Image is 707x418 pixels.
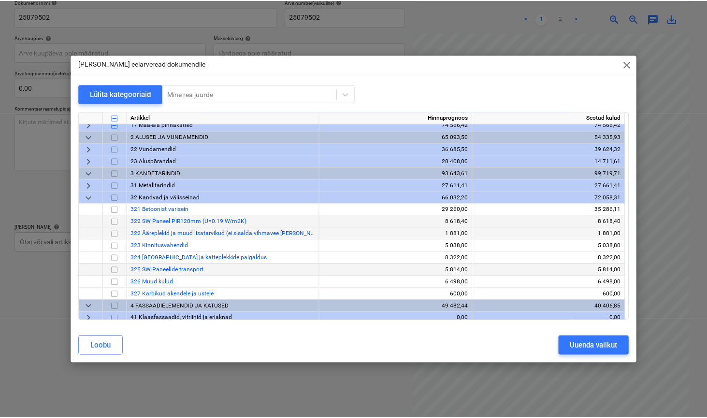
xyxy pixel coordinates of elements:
div: 40 406,85 [478,300,623,312]
span: keyboard_arrow_down [83,132,95,143]
div: 600,00 [478,288,623,300]
a: 324 [GEOGRAPHIC_DATA] ja katteplekkide paigaldus [131,254,268,261]
div: 27 611,41 [325,180,470,192]
div: 1 881,00 [478,228,623,240]
span: 322 Ääreplekid ja muud lisatarvikud (ei sisalda vihmavee renne ja torustikku) [131,230,355,237]
div: 29 260,00 [325,204,470,216]
div: Lülita kategooriaid [90,88,151,100]
span: keyboard_arrow_right [83,156,95,167]
div: 0,00 [325,312,470,324]
div: 14 711,61 [478,155,623,167]
div: 74 566,42 [325,119,470,131]
span: close [624,59,635,70]
div: 8 322,00 [478,252,623,264]
span: keyboard_arrow_right [83,120,95,131]
div: Loobu [91,339,111,352]
div: 5 038,80 [478,240,623,252]
a: 325 SW Paneelide transport [131,266,204,273]
a: 322 SW Paneel PIR120mm (U=0.19 W/m2K) [131,218,248,225]
div: 600,00 [325,288,470,300]
div: 27 661,41 [478,180,623,192]
span: keyboard_arrow_down [83,192,95,204]
div: 36 685,50 [325,143,470,155]
button: Lülita kategooriaid [79,84,163,104]
div: 39 624,32 [478,143,623,155]
button: Loobu [79,336,123,355]
div: Uuenda valikut [573,339,620,352]
span: 17 Maa-ala pinnakatted [131,122,194,128]
div: Seotud kulud [475,112,628,124]
div: 49 482,44 [325,300,470,312]
div: 8 618,40 [325,216,470,228]
div: 65 093,50 [325,131,470,143]
span: 324 Seinapaneelide ja katteplekkide paigaldus [131,254,268,261]
a: 326 Muud kulud [131,279,174,285]
a: 327 Karbikud akendele ja ustele [131,291,215,297]
span: 22 Vundamendid [131,146,177,153]
div: 5 814,00 [478,264,623,276]
button: Uuenda valikut [561,336,632,355]
div: 6 498,00 [325,276,470,288]
span: keyboard_arrow_right [83,313,95,324]
span: keyboard_arrow_right [83,180,95,192]
span: 2 ALUSED JA VUNDAMENDID [131,134,209,140]
span: keyboard_arrow_right [83,144,95,155]
div: 35 286,11 [478,204,623,216]
div: 28 408,00 [325,155,470,167]
span: 31 Metalltarindid [131,182,176,189]
span: 41 Klaasfassaadid, vitriinid ja eriaknad [131,315,233,321]
div: 74 566,42 [478,119,623,131]
p: [PERSON_NAME] eelarveread dokumendile [79,59,206,69]
div: Artikkel [128,112,321,124]
div: 0,00 [478,312,623,324]
div: 8 618,40 [478,216,623,228]
a: 323 Kinnitusvahendid [131,242,189,249]
div: 99 719,71 [478,167,623,180]
div: 5 038,80 [325,240,470,252]
span: keyboard_arrow_down [83,168,95,180]
a: 321 Betoonist varisein [131,206,189,213]
div: 93 643,61 [325,167,470,180]
div: 6 498,00 [478,276,623,288]
span: keyboard_arrow_down [83,301,95,312]
span: 23 Aluspõrandad [131,158,177,165]
span: 4 FASSAADIELEMENDID JA KATUSED [131,303,230,309]
div: 8 322,00 [325,252,470,264]
div: 66 032,20 [325,192,470,204]
span: 32 Kandvad ja välisseinad [131,194,201,201]
div: 1 881,00 [325,228,470,240]
a: 322 Ääreplekid ja muud lisatarvikud (ei sisalda vihmavee [PERSON_NAME] torustikku) [131,230,355,237]
div: 5 814,00 [325,264,470,276]
span: 3 KANDETARINDID [131,170,181,177]
div: 54 335,93 [478,131,623,143]
div: 72 058,31 [478,192,623,204]
div: Hinnaprognoos [321,112,475,124]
